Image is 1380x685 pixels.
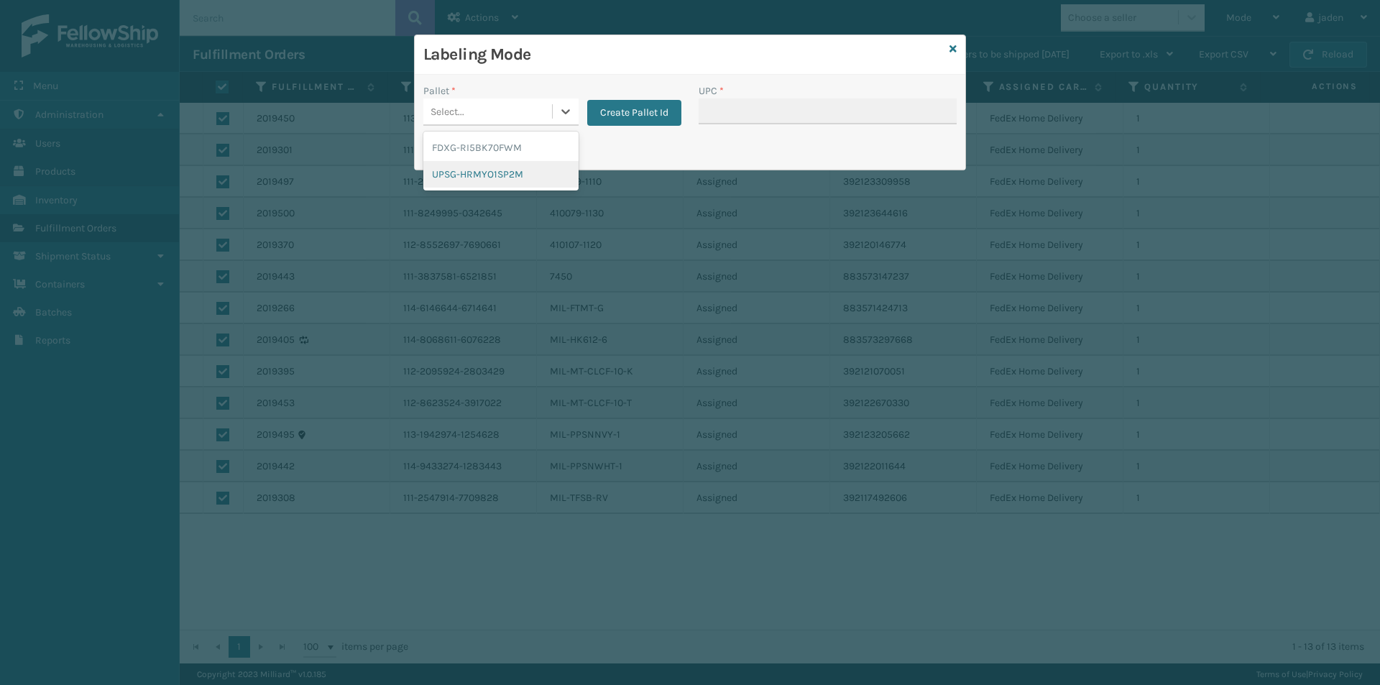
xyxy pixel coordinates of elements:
div: FDXG-RI5BK70FWM [423,134,579,161]
h3: Labeling Mode [423,44,944,65]
div: UPSG-HRMYO1SP2M [423,161,579,188]
div: Select... [431,104,464,119]
button: Create Pallet Id [587,100,681,126]
label: UPC [699,83,724,98]
label: Pallet [423,83,456,98]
